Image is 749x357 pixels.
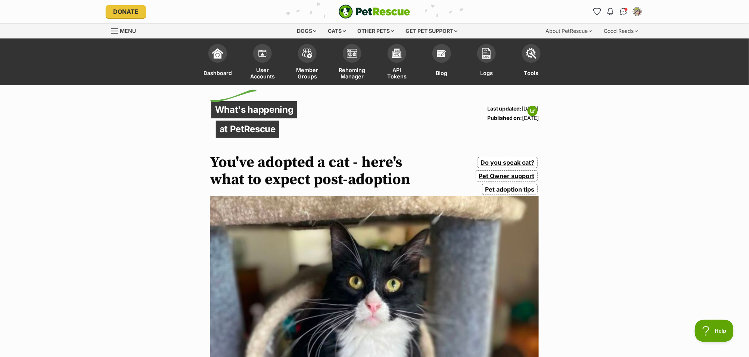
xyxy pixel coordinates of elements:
div: About PetRescue [540,24,597,38]
img: Bryony Copeland profile pic [634,8,641,15]
a: Logs [464,40,509,85]
div: Dogs [292,24,322,38]
div: Other pets [352,24,400,38]
a: Pet Owner support [476,170,538,181]
img: members-icon-d6bcda0bfb97e5ba05b48644448dc2971f67d37433e5abca221da40c41542bd5.svg [257,48,268,59]
p: [DATE] [488,113,539,122]
span: Rehoming Manager [339,66,366,80]
img: team-members-icon-5396bd8760b3fe7c0b43da4ab00e1e3bb1a5d9ba89233759b79545d2d3fc5d0d.svg [302,49,313,58]
span: Menu [120,28,136,34]
p: at PetRescue [216,121,279,138]
div: Good Reads [599,24,643,38]
h1: You've adopted a cat - here's what to expect post-adoption [210,154,424,188]
a: API Tokens [374,40,419,85]
img: group-profile-icon-3fa3cf56718a62981997c0bc7e787c4b2cf8bcc04b72c1350f741eb67cf2f40e.svg [347,49,357,58]
span: Member Groups [294,66,320,80]
a: Dashboard [195,40,240,85]
button: My account [631,6,643,18]
img: tools-icon-677f8b7d46040df57c17cb185196fc8e01b2b03676c49af7ba82c462532e62ee.svg [526,48,537,59]
img: api-icon-849e3a9e6f871e3acf1f60245d25b4cd0aad652aa5f5372336901a6a67317bd8.svg [392,48,402,59]
a: Conversations [618,6,630,18]
span: Logs [480,66,493,80]
span: Dashboard [203,66,232,80]
span: User Accounts [249,66,276,80]
a: Do you speak cat? [478,157,538,168]
img: logs-icon-5bf4c29380941ae54b88474b1138927238aebebbc450bc62c8517511492d5a22.svg [481,48,492,59]
img: chat-41dd97257d64d25036548639549fe6c8038ab92f7586957e7f3b1b290dea8141.svg [620,8,628,15]
img: logo-e224e6f780fb5917bec1dbf3a21bbac754714ae5b6737aabdf751b685950b380.svg [339,4,410,19]
img: notifications-46538b983faf8c2785f20acdc204bb7945ddae34d4c08c2a6579f10ce5e182be.svg [607,8,613,15]
iframe: Help Scout Beacon - Open [695,320,734,342]
div: Get pet support [401,24,463,38]
img: blogs-icon-e71fceff818bbaa76155c998696f2ea9b8fc06abc828b24f45ee82a475c2fd99.svg [436,48,447,59]
a: Member Groups [285,40,330,85]
span: Tools [524,66,539,80]
a: Menu [111,24,141,37]
img: decorative flick [210,90,257,102]
a: Blog [419,40,464,85]
a: Favourites [591,6,603,18]
ul: Account quick links [591,6,643,18]
span: Blog [436,66,448,80]
p: [DATE] [488,104,539,113]
a: User Accounts [240,40,285,85]
a: Rehoming Manager [330,40,374,85]
a: Pet adoption tips [482,184,538,195]
a: PetRescue [339,4,410,19]
span: API Tokens [384,66,410,80]
a: Tools [509,40,554,85]
strong: Published on: [488,115,522,121]
div: Cats [323,24,351,38]
button: Notifications [605,6,616,18]
strong: Last updated: [488,105,522,112]
a: Donate [106,5,146,18]
img: dashboard-icon-eb2f2d2d3e046f16d808141f083e7271f6b2e854fb5c12c21221c1fb7104beca.svg [212,48,223,59]
p: What's happening [211,101,297,118]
